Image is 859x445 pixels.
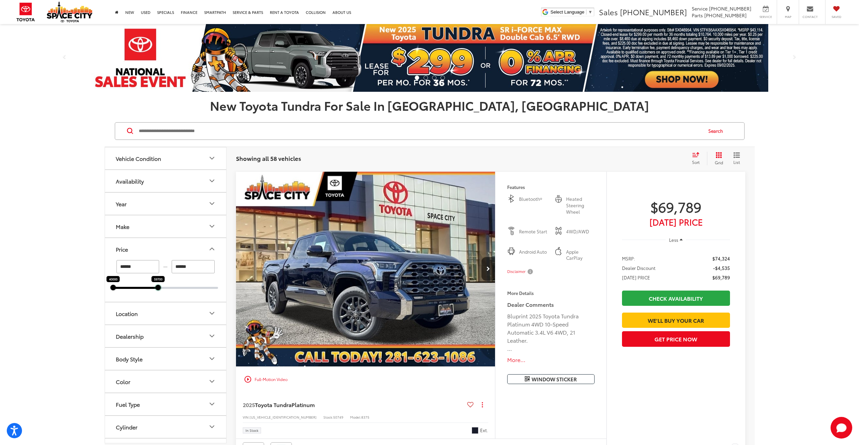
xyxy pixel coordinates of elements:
[689,152,707,165] button: Select sort value
[208,377,216,385] div: Color
[236,172,496,366] div: 2025 Toyota Tundra Platinum 0
[105,238,227,260] button: PricePrice
[507,269,525,274] span: Disclaimer
[507,264,534,279] button: Disclaimer
[208,355,216,363] div: Body Style
[519,196,547,215] span: Bluetooth®
[507,185,594,189] h4: Features
[829,15,844,19] span: Saved
[116,310,138,317] div: Location
[507,291,594,295] h4: More Details
[532,376,577,383] span: Window Sticker
[91,24,768,92] img: 2025 Tundra
[243,401,465,408] a: 2025Toyota TundraPlatinum
[692,5,708,12] span: Service
[551,9,584,15] span: Select Language
[116,424,137,430] div: Cylinder
[243,415,250,420] span: VIN:
[566,228,595,235] span: 4WD/AWD
[116,378,130,385] div: Color
[105,193,227,215] button: YearYear
[208,309,216,317] div: Location
[47,1,92,22] img: Space City Toyota
[105,302,227,324] button: LocationLocation
[692,159,700,165] span: Sort
[350,415,361,420] span: Model:
[208,400,216,408] div: Fuel Type
[507,300,594,309] h5: Dealer Comments
[116,246,128,252] div: Price
[482,402,483,407] span: dropdown dots
[519,249,547,261] span: Android Auto
[831,417,852,439] button: Toggle Chat Window
[802,15,818,19] span: Contact
[707,152,728,165] button: Grid View
[551,9,593,15] a: Select Language​
[236,172,496,366] a: 2025 Toyota Tundra Platinum2025 Toyota Tundra Platinum2025 Toyota Tundra Platinum2025 Toyota Tund...
[250,415,317,420] span: [US_VEHICLE_IDENTIFICATION_NUMBER]
[472,427,478,434] span: Bluprint
[702,123,733,140] button: Search
[105,416,227,438] button: CylinderCylinder
[780,15,795,19] span: Map
[622,274,650,281] span: [DATE] PRICE
[507,356,594,364] button: More...
[116,333,144,339] div: Dealership
[476,399,488,411] button: Actions
[758,15,773,19] span: Service
[669,237,678,243] span: Less
[208,154,216,162] div: Vehicle Condition
[588,9,593,15] span: ▼
[116,200,127,207] div: Year
[481,257,495,281] button: Next image
[105,325,227,347] button: DealershipDealership
[480,427,488,433] span: Ext.
[622,255,635,262] span: MSRP:
[116,401,140,407] div: Fuel Type
[208,332,216,340] div: Dealership
[622,331,730,346] button: Get Price Now
[245,429,258,432] span: In Stock
[333,415,343,420] span: 50749
[712,274,730,281] span: $69,789
[666,234,686,246] button: Less
[692,12,703,19] span: Parts
[243,401,255,408] span: 2025
[116,155,161,162] div: Vehicle Condition
[208,222,216,230] div: Make
[566,249,595,261] span: Apple CarPlay
[622,264,656,271] span: Dealer Discount
[620,6,687,17] span: [PHONE_NUMBER]
[138,123,702,139] input: Search by Make, Model, or Keyword
[709,5,751,12] span: [PHONE_NUMBER]
[208,245,216,253] div: Price
[712,255,730,262] span: $74,324
[116,260,159,273] input: minimum Buy price
[106,276,120,282] div: 40000
[255,401,292,408] span: Toyota Tundra
[105,348,227,370] button: Body StyleBody Style
[323,415,333,420] span: Stock:
[507,374,594,384] button: Window Sticker
[236,154,301,162] span: Showing all 58 vehicles
[116,356,143,362] div: Body Style
[105,170,227,192] button: AvailabilityAvailability
[208,423,216,431] div: Cylinder
[161,264,170,270] span: —
[622,198,730,215] span: $69,789
[622,313,730,328] a: We'll Buy Your Car
[208,199,216,208] div: Year
[105,393,227,415] button: Fuel TypeFuel Type
[728,152,745,165] button: List View
[831,417,852,439] svg: Start Chat
[525,376,530,382] i: Window Sticker
[713,264,730,271] span: -$4,535
[622,218,730,225] span: [DATE] Price
[566,196,595,215] span: Heated Steering Wheel
[519,228,547,235] span: Remote Start
[105,215,227,237] button: MakeMake
[105,370,227,393] button: ColorColor
[151,276,165,282] div: 59700
[105,147,227,169] button: Vehicle ConditionVehicle Condition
